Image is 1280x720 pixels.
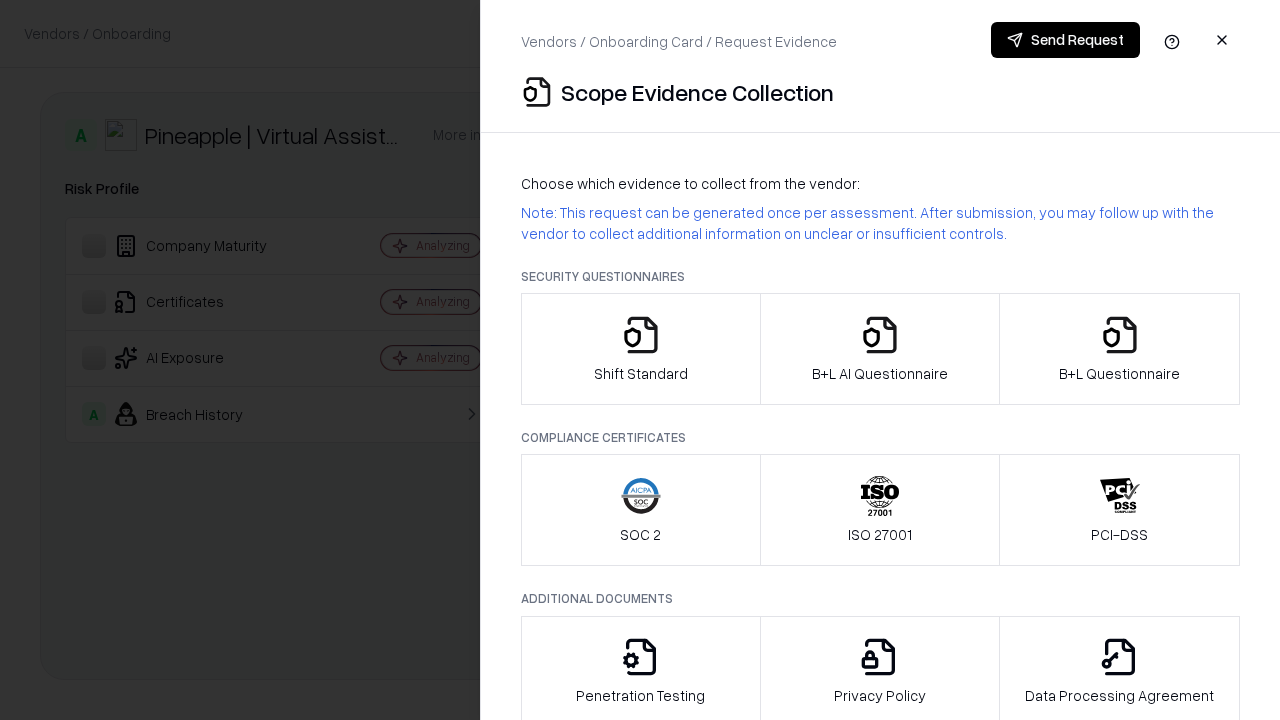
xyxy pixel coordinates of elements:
p: SOC 2 [620,524,661,545]
p: Scope Evidence Collection [561,76,834,108]
p: Security Questionnaires [521,268,1240,285]
p: Shift Standard [594,363,688,384]
p: Note: This request can be generated once per assessment. After submission, you may follow up with... [521,202,1240,244]
button: ISO 27001 [760,454,1001,566]
p: Vendors / Onboarding Card / Request Evidence [521,31,837,52]
button: Shift Standard [521,293,761,405]
p: Privacy Policy [834,685,926,706]
p: Compliance Certificates [521,429,1240,446]
button: SOC 2 [521,454,761,566]
p: Data Processing Agreement [1025,685,1214,706]
p: Choose which evidence to collect from the vendor: [521,173,1240,194]
button: B+L Questionnaire [999,293,1240,405]
p: PCI-DSS [1091,524,1148,545]
p: Penetration Testing [576,685,705,706]
button: Send Request [991,22,1140,58]
p: ISO 27001 [848,524,912,545]
p: B+L AI Questionnaire [812,363,948,384]
p: B+L Questionnaire [1059,363,1180,384]
button: B+L AI Questionnaire [760,293,1001,405]
button: PCI-DSS [999,454,1240,566]
p: Additional Documents [521,590,1240,607]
